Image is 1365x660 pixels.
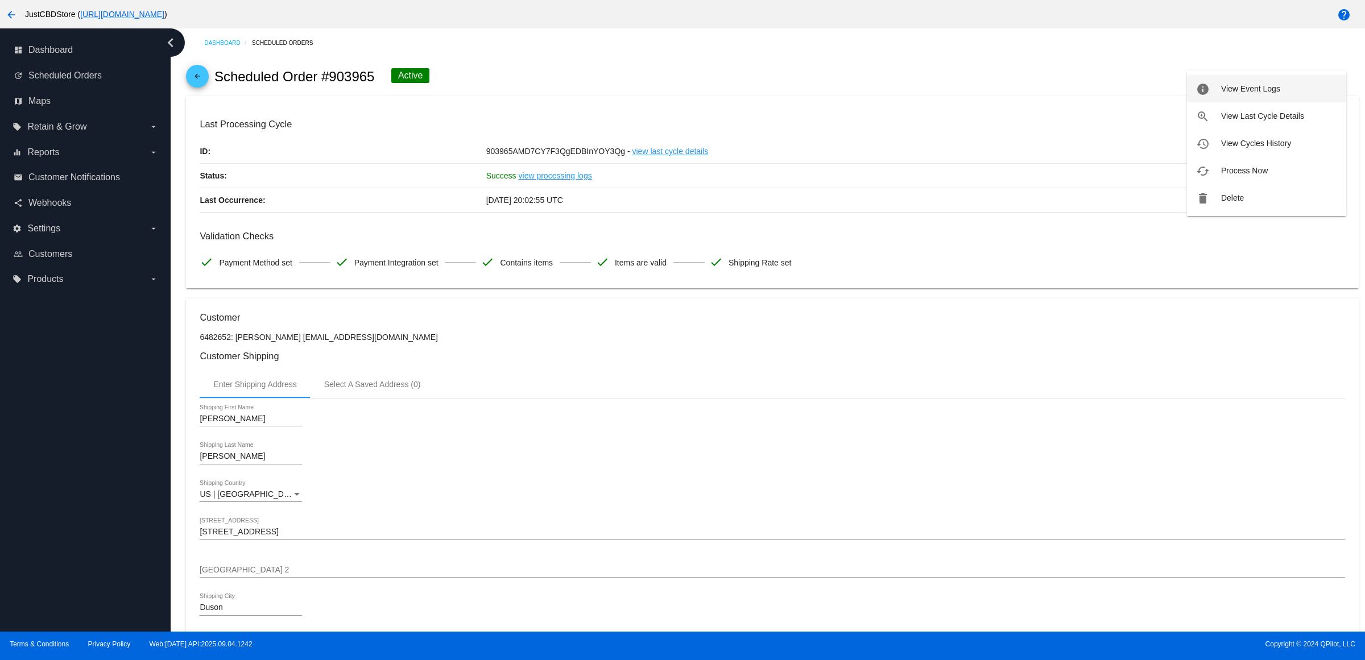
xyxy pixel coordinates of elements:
[1221,139,1291,148] span: View Cycles History
[1221,193,1244,202] span: Delete
[1221,84,1280,93] span: View Event Logs
[1196,164,1210,178] mat-icon: cached
[1196,82,1210,96] mat-icon: info
[1221,166,1268,175] span: Process Now
[1196,137,1210,151] mat-icon: history
[1221,111,1304,121] span: View Last Cycle Details
[1196,110,1210,123] mat-icon: zoom_in
[1196,192,1210,205] mat-icon: delete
